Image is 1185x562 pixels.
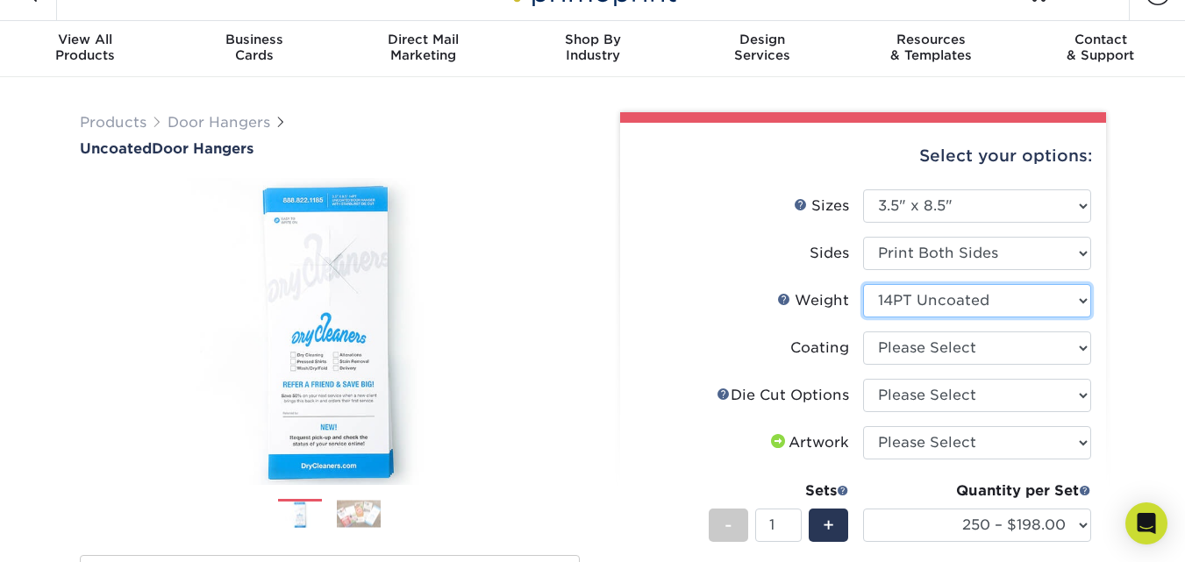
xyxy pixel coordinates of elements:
span: + [823,512,834,538]
img: Uncoated 01 [80,159,580,504]
div: Coating [790,338,849,359]
span: Business [169,32,339,47]
a: Direct MailMarketing [339,21,508,77]
img: Door Hangers 02 [337,500,381,527]
div: & Support [1016,32,1185,63]
span: Resources [846,32,1016,47]
span: Design [677,32,846,47]
a: BusinessCards [169,21,339,77]
div: Artwork [767,432,849,453]
div: Die Cut Options [717,385,849,406]
div: Industry [508,32,677,63]
div: Select your options: [634,123,1092,189]
div: Weight [777,290,849,311]
a: Products [80,114,146,131]
span: Shop By [508,32,677,47]
span: Direct Mail [339,32,508,47]
div: Marketing [339,32,508,63]
div: Sets [709,480,849,502]
div: Services [677,32,846,63]
a: Resources& Templates [846,21,1016,77]
div: Cards [169,32,339,63]
iframe: Google Customer Reviews [4,509,149,556]
img: Door Hangers 01 [278,500,322,530]
a: Shop ByIndustry [508,21,677,77]
a: Door Hangers [168,114,270,131]
div: Sizes [794,196,849,217]
span: Uncoated [80,140,152,157]
div: Open Intercom Messenger [1125,502,1167,544]
div: Quantity per Set [863,480,1091,502]
a: UncoatedDoor Hangers [80,140,580,157]
h1: Door Hangers [80,140,580,157]
div: & Templates [846,32,1016,63]
div: Sides [810,243,849,264]
a: Contact& Support [1016,21,1185,77]
a: DesignServices [677,21,846,77]
span: Contact [1016,32,1185,47]
span: - [725,512,732,538]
